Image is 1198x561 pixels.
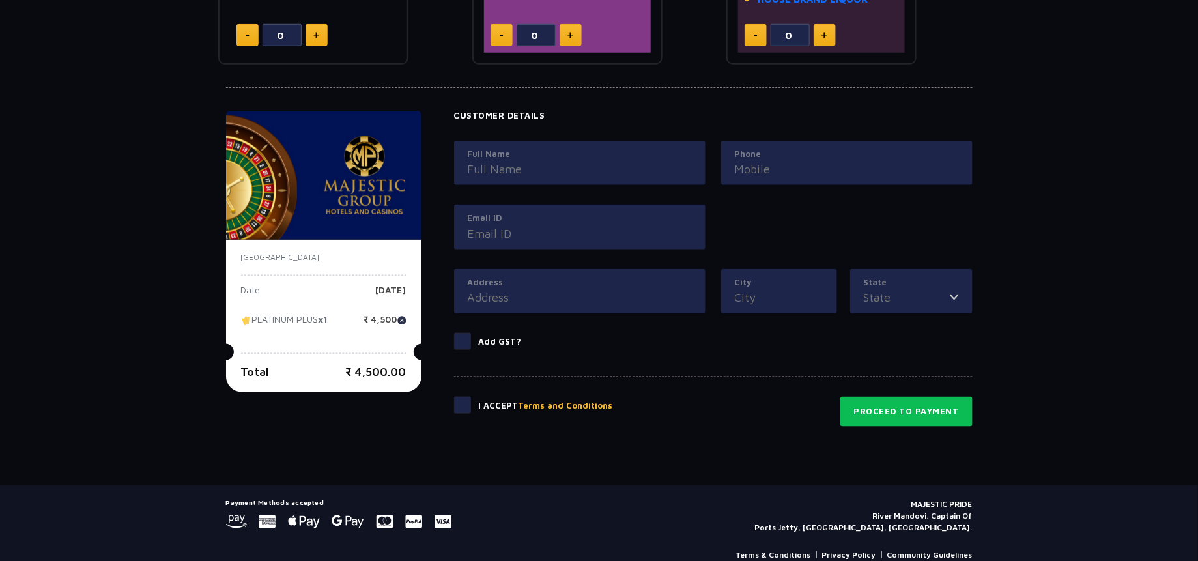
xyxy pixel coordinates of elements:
[241,285,261,305] p: Date
[735,148,959,161] label: Phone
[500,35,504,36] img: minus
[246,35,250,36] img: minus
[376,285,406,305] p: [DATE]
[468,148,692,161] label: Full Name
[241,315,252,326] img: tikcet
[468,289,692,306] input: Address
[241,363,270,381] p: Total
[755,498,973,534] p: MAJESTIC PRIDE River Mandovi, Captain Of Ports Jetty, [GEOGRAPHIC_DATA], [GEOGRAPHIC_DATA].
[468,160,692,178] input: Full Name
[519,399,613,412] button: Terms and Conditions
[840,397,973,427] button: Proceed to Payment
[468,276,692,289] label: Address
[567,32,573,38] img: plus
[735,276,823,289] label: City
[479,336,522,349] p: Add GST?
[241,315,328,334] p: PLATINUM PLUS
[364,315,406,334] p: ₹ 4,500
[454,111,973,121] h4: Customer Details
[864,289,950,306] input: State
[241,252,406,263] p: [GEOGRAPHIC_DATA]
[226,111,421,240] img: majesticPride-banner
[346,363,406,381] p: ₹ 4,500.00
[735,160,959,178] input: Mobile
[735,289,823,306] input: City
[468,212,692,225] label: Email ID
[313,32,319,38] img: plus
[736,549,811,561] a: Terms & Conditions
[319,314,328,325] strong: x1
[754,35,758,36] img: minus
[468,225,692,242] input: Email ID
[821,32,827,38] img: plus
[479,399,613,412] p: I Accept
[864,276,959,289] label: State
[226,498,451,506] h5: Payment Methods accepted
[822,549,876,561] a: Privacy Policy
[887,549,973,561] a: Community Guidelines
[950,289,959,306] img: toggler icon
